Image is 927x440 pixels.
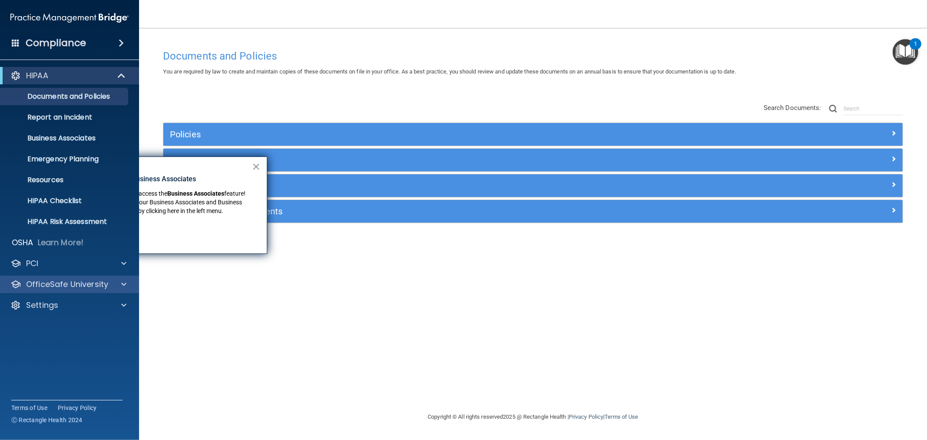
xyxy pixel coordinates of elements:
strong: Business Associates [167,190,224,197]
p: OSHA [12,237,33,248]
p: Report an Incident [6,113,124,122]
span: feature! You can now manage your Business Associates and Business Associate Agreements by clickin... [76,190,247,214]
p: HIPAA [26,70,48,81]
span: Search Documents: [764,104,821,112]
p: Emergency Planning [6,155,124,163]
input: Search [844,102,903,115]
h4: Compliance [26,37,86,49]
iframe: Drift Widget Chat Controller [777,379,917,413]
a: Terms of Use [605,413,638,420]
h5: Policies [170,130,711,139]
div: 1 [914,44,917,55]
img: PMB logo [10,9,129,27]
p: HIPAA Risk Assessment [6,217,124,226]
img: ic-search.3b580494.png [829,105,837,113]
div: Copyright © All rights reserved 2025 @ Rectangle Health | | [375,403,692,431]
p: New Location for Business Associates [76,174,252,184]
p: Learn More! [38,237,84,248]
h5: Practice Forms and Logs [170,181,711,190]
p: HIPAA Checklist [6,197,124,205]
span: You are required by law to create and maintain copies of these documents on file in your office. ... [163,68,736,75]
p: Documents and Policies [6,92,124,101]
h5: Employee Acknowledgments [170,207,711,216]
p: Settings [26,300,58,310]
button: Open Resource Center, 1 new notification [893,39,918,65]
p: Resources [6,176,124,184]
p: Business Associates [6,134,124,143]
a: Privacy Policy [58,403,97,412]
span: Ⓒ Rectangle Health 2024 [11,416,83,424]
a: Terms of Use [11,403,47,412]
a: Privacy Policy [569,413,603,420]
p: OfficeSafe University [26,279,108,290]
h5: Privacy Documents [170,155,711,165]
h4: Documents and Policies [163,50,903,62]
p: PCI [26,258,38,269]
button: Close [252,160,260,173]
